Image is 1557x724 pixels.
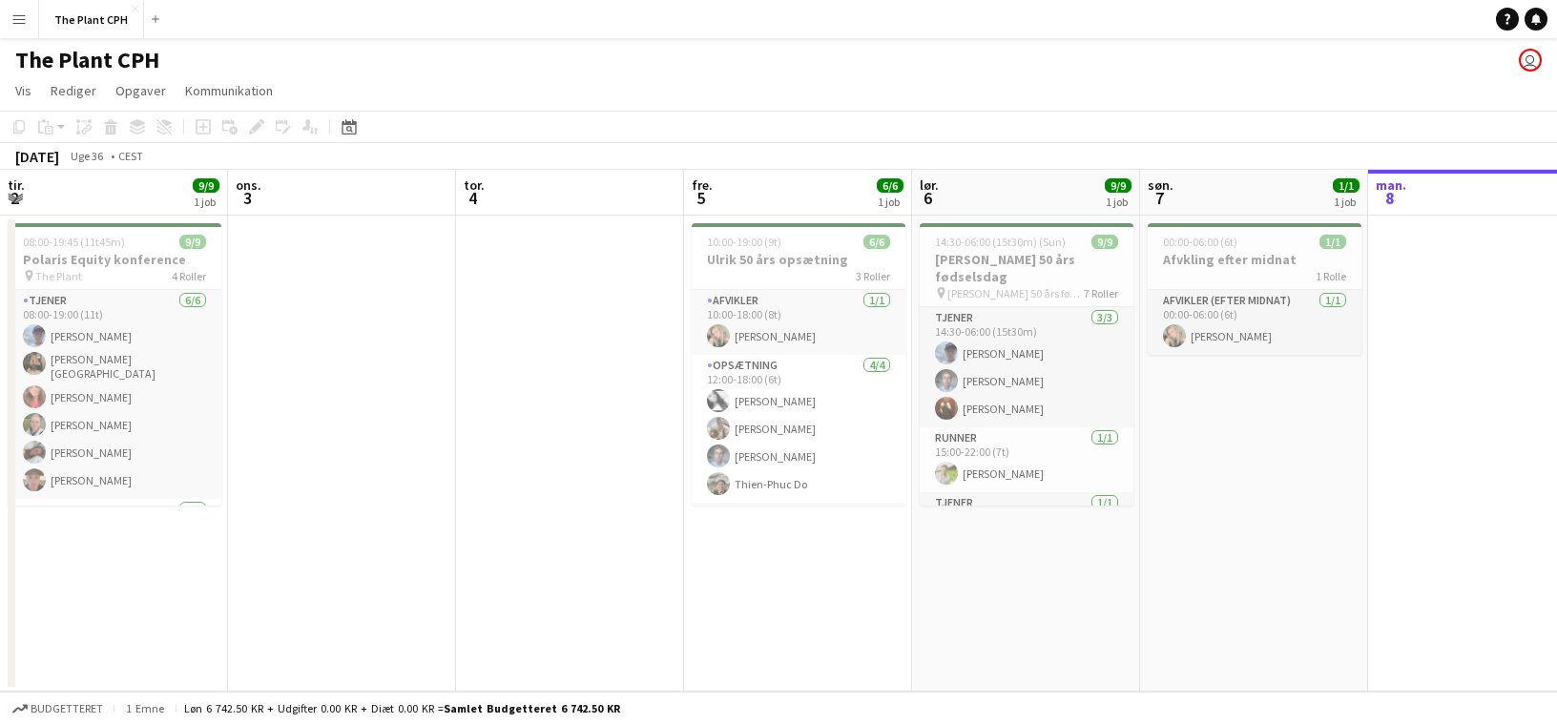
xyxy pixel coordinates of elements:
span: man. [1376,176,1406,194]
app-card-role: Afvikler1/1 [8,499,221,564]
app-card-role: Tjener1/1 [920,492,1133,557]
span: tir. [8,176,25,194]
span: 9/9 [193,178,219,193]
span: 1 emne [122,701,168,715]
app-card-role: Afvikler1/110:00-18:00 (8t)[PERSON_NAME] [692,290,905,355]
span: 4 [461,187,485,209]
span: 00:00-06:00 (6t) [1163,235,1237,249]
h3: Ulrik 50 års opsætning [692,251,905,268]
span: 08:00-19:45 (11t45m) [23,235,125,249]
span: tor. [464,176,485,194]
button: The Plant CPH [39,1,144,38]
a: Opgaver [108,78,174,103]
span: 3 [233,187,261,209]
span: Vis [15,82,31,99]
h3: [PERSON_NAME] 50 års fødselsdag [920,251,1133,285]
span: 6/6 [863,235,890,249]
app-card-role: Tjener3/314:30-06:00 (15t30m)[PERSON_NAME][PERSON_NAME][PERSON_NAME] [920,307,1133,427]
span: The Plant [35,269,82,283]
span: Samlet budgetteret 6 742.50 KR [444,701,620,715]
span: 9/9 [1091,235,1118,249]
span: 14:30-06:00 (15t30m) (Sun) [935,235,1066,249]
app-job-card: 08:00-19:45 (11t45m)9/9Polaris Equity konference The Plant4 RollerTjener6/608:00-19:00 (11t)[PERS... [8,223,221,506]
app-user-avatar: Magnus Pedersen [1519,49,1542,72]
span: 10:00-19:00 (9t) [707,235,781,249]
a: Kommunikation [177,78,280,103]
h3: Afvkling efter midnat [1148,251,1361,268]
span: Rediger [51,82,96,99]
app-card-role: Tjener6/608:00-19:00 (11t)[PERSON_NAME][PERSON_NAME][GEOGRAPHIC_DATA][PERSON_NAME][PERSON_NAME][P... [8,290,221,499]
app-card-role: Runner1/115:00-22:00 (7t)[PERSON_NAME] [920,427,1133,492]
span: søn. [1148,176,1173,194]
span: 7 [1145,187,1173,209]
span: 7 Roller [1084,286,1118,300]
app-card-role: Afvikler (efter midnat)1/100:00-06:00 (6t)[PERSON_NAME] [1148,290,1361,355]
div: CEST [118,149,143,163]
span: 9/9 [1105,178,1131,193]
span: 4 Roller [172,269,206,283]
span: [PERSON_NAME] 50 års fødselsdag [947,286,1084,300]
app-job-card: 10:00-19:00 (9t)6/6Ulrik 50 års opsætning3 RollerAfvikler1/110:00-18:00 (8t)[PERSON_NAME]Opsætnin... [692,223,905,506]
a: Rediger [43,78,104,103]
span: 8 [1373,187,1406,209]
a: Vis [8,78,39,103]
span: 3 Roller [856,269,890,283]
div: 1 job [1106,195,1131,209]
span: Budgetteret [31,702,103,715]
app-job-card: 00:00-06:00 (6t)1/1Afvkling efter midnat1 RolleAfvikler (efter midnat)1/100:00-06:00 (6t)[PERSON_... [1148,223,1361,355]
button: Budgetteret [10,698,106,719]
div: 1 job [878,195,903,209]
span: ons. [236,176,261,194]
span: 5 [689,187,713,209]
span: Opgaver [115,82,166,99]
span: 6/6 [877,178,903,193]
div: [DATE] [15,147,59,166]
span: 1/1 [1319,235,1346,249]
h3: Polaris Equity konference [8,251,221,268]
span: 1 Rolle [1316,269,1346,283]
app-job-card: 14:30-06:00 (15t30m) (Sun)9/9[PERSON_NAME] 50 års fødselsdag [PERSON_NAME] 50 års fødselsdag7 Rol... [920,223,1133,506]
span: lør. [920,176,939,194]
span: 6 [917,187,939,209]
span: 2 [5,187,25,209]
span: 9/9 [179,235,206,249]
app-card-role: Opsætning4/412:00-18:00 (6t)[PERSON_NAME][PERSON_NAME][PERSON_NAME]Thien-Phuc Do [692,355,905,503]
span: Kommunikation [185,82,273,99]
span: Uge 36 [63,149,111,163]
div: 1 job [1334,195,1359,209]
div: Løn 6 742.50 KR + Udgifter 0.00 KR + Diæt 0.00 KR = [184,701,620,715]
span: fre. [692,176,713,194]
div: 1 job [194,195,218,209]
h1: The Plant CPH [15,46,159,74]
span: 1/1 [1333,178,1360,193]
